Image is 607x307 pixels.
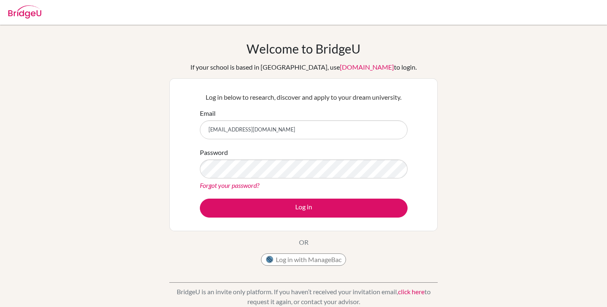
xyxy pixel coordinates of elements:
p: BridgeU is an invite only platform. If you haven’t received your invitation email, to request it ... [169,287,438,307]
div: If your school is based in [GEOGRAPHIC_DATA], use to login. [190,62,417,72]
button: Log in with ManageBac [261,253,346,266]
a: Forgot your password? [200,181,259,189]
p: OR [299,237,308,247]
label: Password [200,148,228,157]
h1: Welcome to BridgeU [247,41,360,56]
button: Log in [200,199,408,218]
img: Bridge-U [8,5,41,19]
label: Email [200,108,216,118]
a: [DOMAIN_NAME] [340,63,394,71]
a: click here [398,288,424,295]
p: Log in below to research, discover and apply to your dream university. [200,92,408,102]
